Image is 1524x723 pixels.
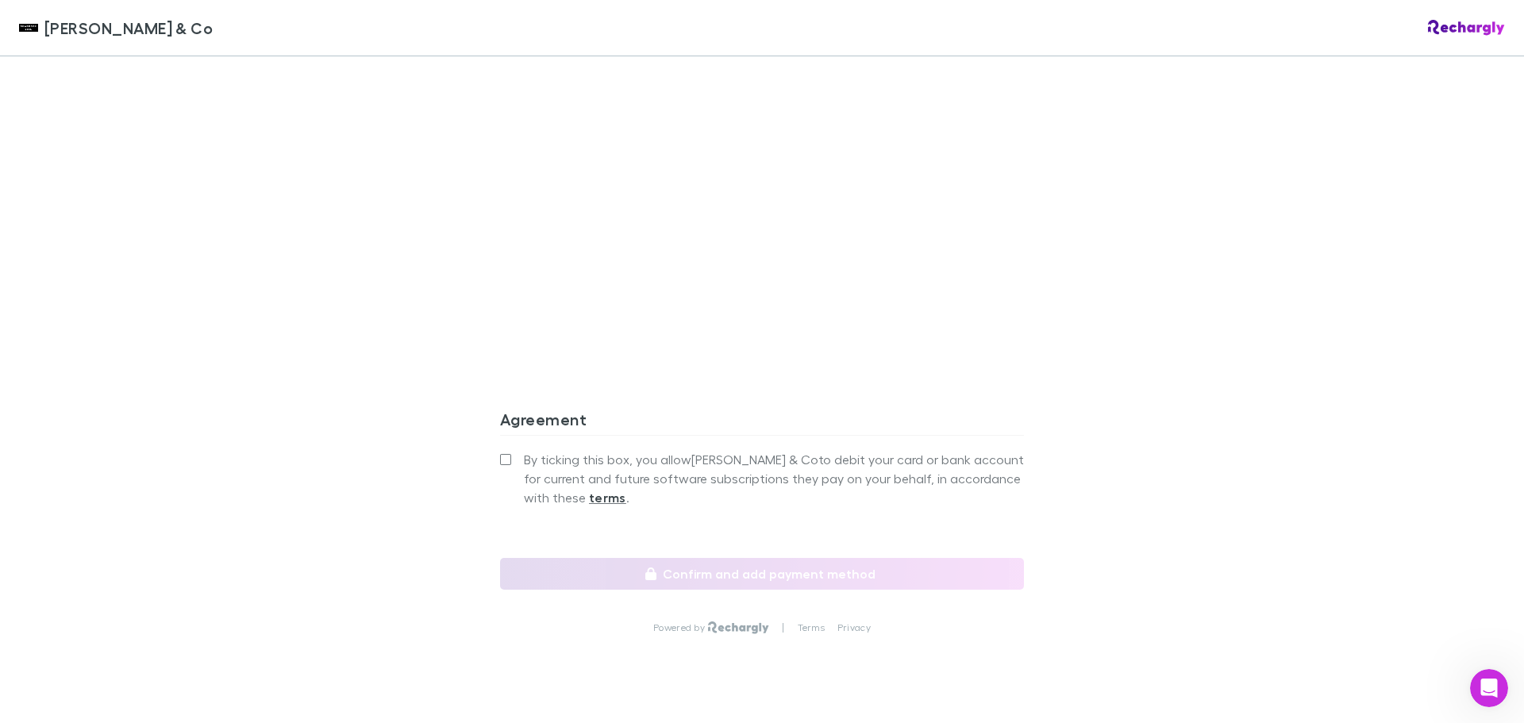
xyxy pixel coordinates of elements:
button: Confirm and add payment method [500,558,1024,590]
iframe: Intercom live chat [1470,669,1508,707]
p: | [782,621,784,634]
span: By ticking this box, you allow [PERSON_NAME] & Co to debit your card or bank account for current ... [524,450,1024,507]
a: Terms [798,621,825,634]
img: Shaddock & Co's Logo [19,18,38,37]
p: Powered by [653,621,708,634]
img: Rechargly Logo [1428,20,1505,36]
span: [PERSON_NAME] & Co [44,16,213,40]
img: Rechargly Logo [708,621,769,634]
a: Privacy [837,621,871,634]
h3: Agreement [500,410,1024,435]
strong: terms [589,490,626,506]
